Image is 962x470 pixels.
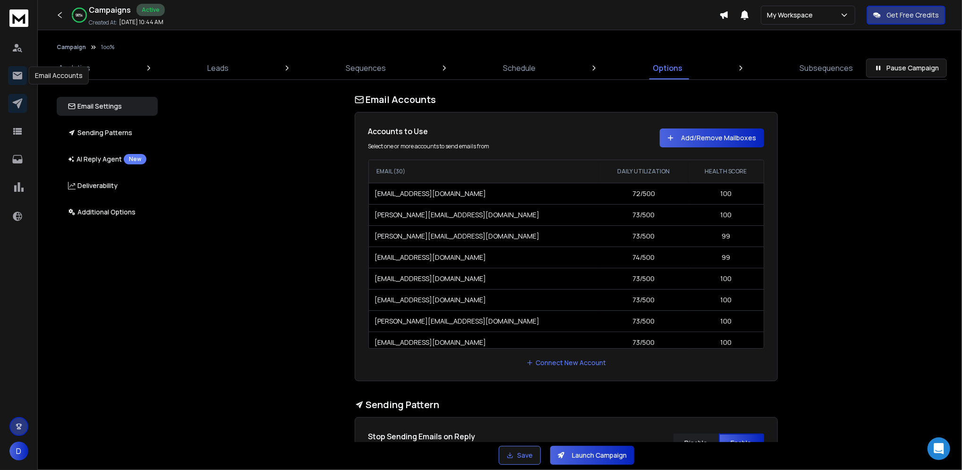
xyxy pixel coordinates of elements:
[355,93,778,106] h1: Email Accounts
[346,62,386,74] p: Sequences
[653,62,682,74] p: Options
[794,57,859,79] a: Subsequences
[886,10,939,20] p: Get Free Credits
[76,12,83,18] p: 98 %
[9,442,28,461] button: D
[867,6,945,25] button: Get Free Credits
[68,102,122,111] p: Email Settings
[767,10,817,20] p: My Workspace
[89,4,131,16] h1: Campaigns
[800,62,853,74] p: Subsequences
[136,4,165,16] div: Active
[9,9,28,27] img: logo
[29,67,89,85] div: Email Accounts
[497,57,541,79] a: Schedule
[57,97,158,116] button: Email Settings
[866,59,947,77] button: Pause Campaign
[647,57,688,79] a: Options
[119,18,163,26] p: [DATE] 10:44 AM
[59,62,90,74] p: Analytics
[340,57,392,79] a: Sequences
[57,43,86,51] button: Campaign
[503,62,536,74] p: Schedule
[207,62,229,74] p: Leads
[101,43,115,51] p: 1oo%
[928,437,950,460] div: Open Intercom Messenger
[89,19,117,26] p: Created At:
[53,57,96,79] a: Analytics
[202,57,234,79] a: Leads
